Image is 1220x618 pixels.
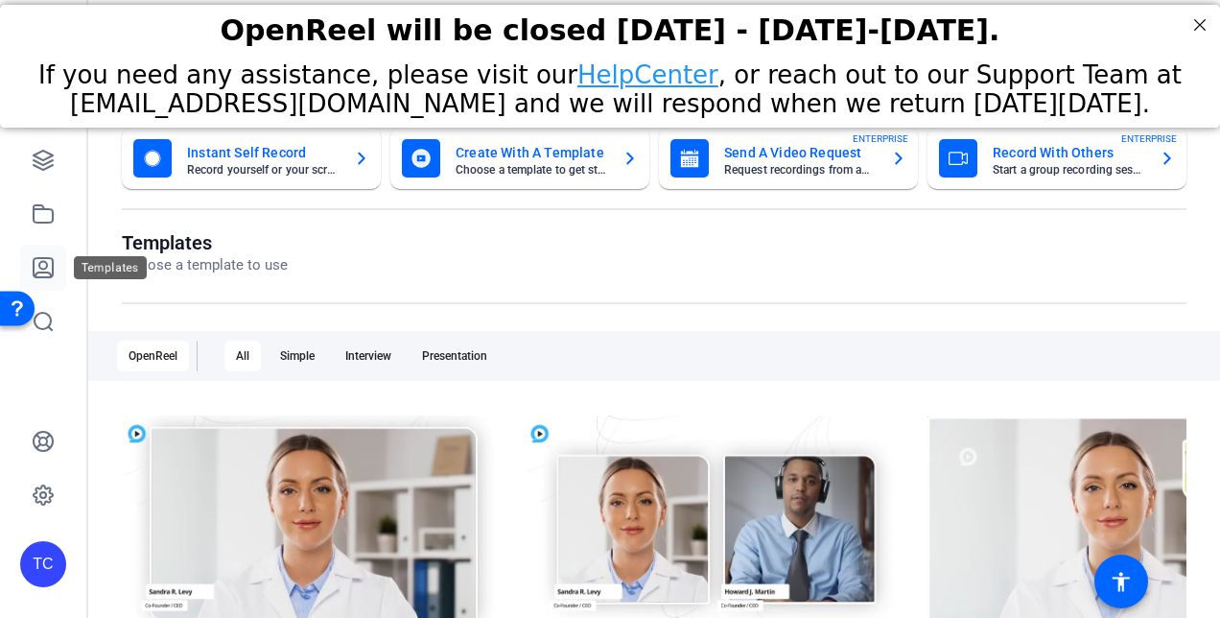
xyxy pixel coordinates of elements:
[456,141,607,164] mat-card-title: Create With A Template
[577,56,718,84] a: HelpCenter
[993,141,1144,164] mat-card-title: Record With Others
[122,231,288,254] h1: Templates
[1110,570,1133,593] mat-icon: accessibility
[187,164,339,176] mat-card-subtitle: Record yourself or your screen
[24,9,1196,42] div: OpenReel will be closed [DATE] - [DATE]-[DATE].
[74,256,147,279] div: Templates
[117,341,189,371] div: OpenReel
[122,128,381,189] button: Instant Self RecordRecord yourself or your screen
[724,141,876,164] mat-card-title: Send A Video Request
[724,164,876,176] mat-card-subtitle: Request recordings from anyone, anywhere
[122,254,288,276] p: Choose a template to use
[1121,131,1177,146] span: ENTERPRISE
[334,341,403,371] div: Interview
[20,541,66,587] div: TC
[38,56,1182,113] span: If you need any assistance, please visit our , or reach out to our Support Team at [EMAIL_ADDRESS...
[659,128,918,189] button: Send A Video RequestRequest recordings from anyone, anywhereENTERPRISE
[390,128,649,189] button: Create With A TemplateChoose a template to get started
[456,164,607,176] mat-card-subtitle: Choose a template to get started
[187,141,339,164] mat-card-title: Instant Self Record
[853,131,908,146] span: ENTERPRISE
[927,128,1186,189] button: Record With OthersStart a group recording sessionENTERPRISE
[411,341,499,371] div: Presentation
[993,164,1144,176] mat-card-subtitle: Start a group recording session
[224,341,261,371] div: All
[269,341,326,371] div: Simple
